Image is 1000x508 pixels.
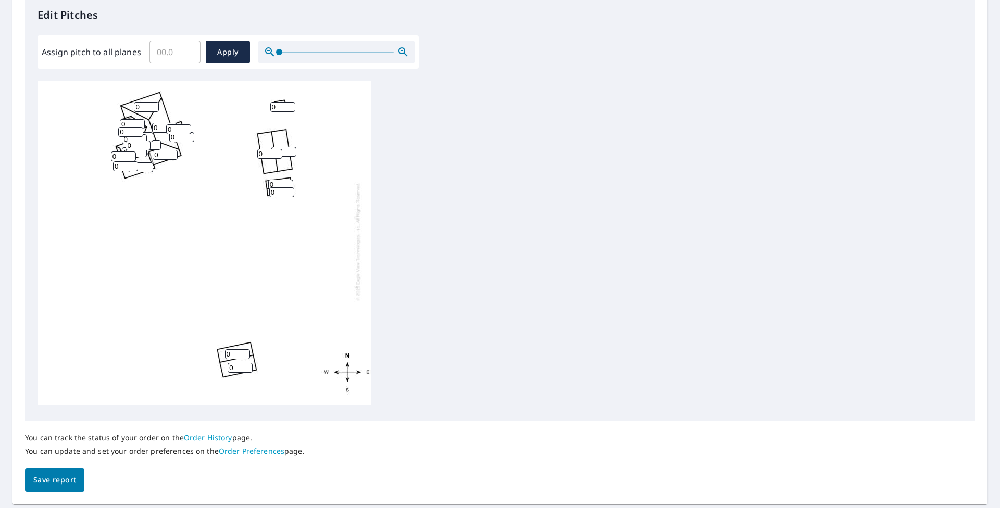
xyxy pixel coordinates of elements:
span: Save report [33,474,76,487]
button: Save report [25,468,84,492]
a: Order History [184,433,232,442]
p: Edit Pitches [37,7,963,23]
a: Order Preferences [219,446,284,456]
label: Assign pitch to all planes [42,46,141,58]
p: You can update and set your order preferences on the page. [25,447,305,456]
button: Apply [206,41,250,63]
p: You can track the status of your order on the page. [25,433,305,442]
input: 00.0 [149,37,201,67]
span: Apply [214,46,242,59]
